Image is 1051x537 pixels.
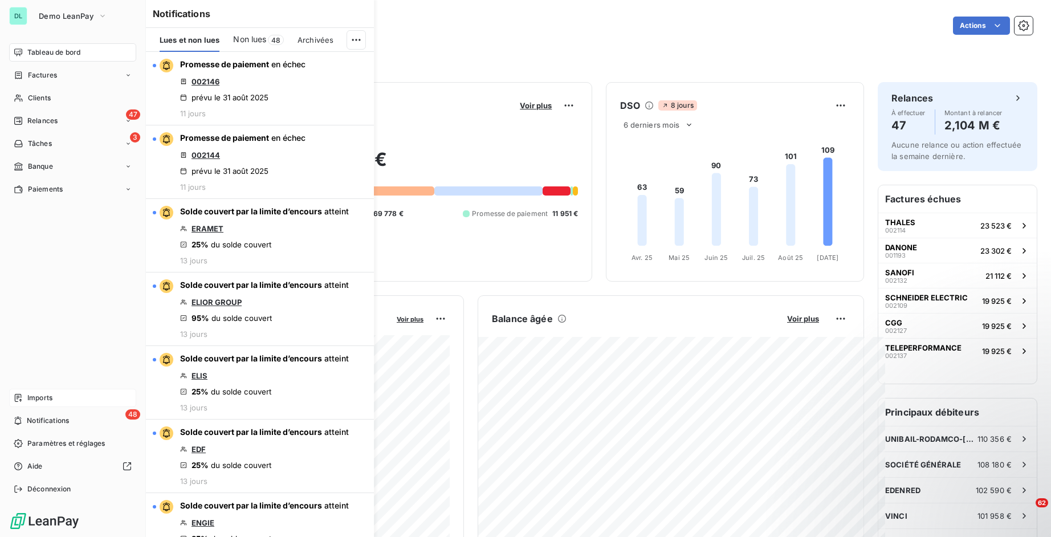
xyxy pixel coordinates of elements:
[28,184,63,194] span: Paiements
[146,346,374,420] button: Solde couvert par la limite d’encours atteintELIS25% du solde couvert13 jours
[878,398,1037,426] h6: Principaux débiteurs
[146,199,374,272] button: Solde couvert par la limite d’encours atteintERAMET25% du solde couvert13 jours
[878,338,1037,363] button: TELEPERFORMANCE00213719 925 €
[944,109,1003,116] span: Montant à relancer
[885,268,914,277] span: SANOFI
[1036,498,1048,507] span: 62
[878,288,1037,313] button: SCHNEIDER ELECTRIC00210919 925 €
[180,477,207,486] span: 13 jours
[192,461,209,470] span: 25%
[180,256,207,265] span: 13 jours
[180,403,207,412] span: 13 jours
[298,35,333,44] span: Archivées
[28,161,53,172] span: Banque
[9,457,136,475] a: Aide
[520,101,552,110] span: Voir plus
[125,409,140,420] span: 48
[632,254,653,262] tspan: Avr. 25
[192,387,209,396] span: 25%
[211,314,272,323] span: du solde couvert
[180,353,322,363] span: Solde couvert par la limite d’encours
[885,218,915,227] span: THALES
[982,296,1012,306] span: 19 925 €
[878,313,1037,338] button: CGG00212719 925 €
[885,318,902,327] span: CGG
[944,116,1003,135] h4: 2,104 M €
[472,209,548,219] span: Promesse de paiement
[324,280,349,290] span: atteint
[982,322,1012,331] span: 19 925 €
[146,52,374,125] button: Promesse de paiement en échec002146prévu le 31 août 202511 jours
[271,133,305,143] span: en échec
[552,209,578,219] span: 11 951 €
[885,243,917,252] span: DANONE
[787,314,819,323] span: Voir plus
[192,445,206,454] a: EDF
[146,272,374,346] button: Solde couvert par la limite d’encours atteintELIOR GROUP95% du solde couvert13 jours
[180,109,206,118] span: 11 jours
[885,343,962,352] span: TELEPERFORMANCE
[153,7,367,21] h6: Notifications
[39,11,93,21] span: Demo LeanPay
[885,293,968,302] span: SCHNEIDER ELECTRIC
[28,93,51,103] span: Clients
[27,416,69,426] span: Notifications
[779,254,804,262] tspan: Août 25
[324,501,349,510] span: atteint
[324,206,349,216] span: atteint
[977,511,1012,520] span: 101 958 €
[211,387,271,396] span: du solde couvert
[160,35,219,44] span: Lues et non lues
[878,185,1037,213] h6: Factures échues
[885,302,907,309] span: 002109
[268,35,284,45] span: 48
[885,277,907,284] span: 002132
[180,280,322,290] span: Solde couvert par la limite d’encours
[180,133,269,143] span: Promesse de paiement
[397,315,423,323] span: Voir plus
[192,371,207,380] a: ELIS
[211,461,271,470] span: du solde couvert
[324,427,349,437] span: atteint
[878,238,1037,263] button: DANONE00119323 302 €
[891,109,926,116] span: À effectuer
[9,7,27,25] div: DL
[817,254,839,262] tspan: [DATE]
[705,254,728,262] tspan: Juin 25
[885,227,906,234] span: 002114
[885,352,907,359] span: 002137
[885,511,907,520] span: VINCI
[27,438,105,449] span: Paramètres et réglages
[180,59,269,69] span: Promesse de paiement
[180,166,268,176] div: prévu le 31 août 2025
[192,518,214,527] a: ENGIE
[192,298,242,307] a: ELIOR GROUP
[620,99,639,112] h6: DSO
[146,420,374,493] button: Solde couvert par la limite d’encours atteintEDF25% du solde couvert13 jours
[180,501,322,510] span: Solde couvert par la limite d’encours
[233,34,266,45] span: Non lues
[492,312,553,326] h6: Balance âgée
[192,150,220,160] a: 002144
[192,240,209,249] span: 25%
[669,254,690,262] tspan: Mai 25
[180,93,268,102] div: prévu le 31 août 2025
[180,182,206,192] span: 11 jours
[885,252,906,259] span: 001193
[180,206,322,216] span: Solde couvert par la limite d’encours
[146,125,374,199] button: Promesse de paiement en échec002144prévu le 31 août 202511 jours
[393,314,427,324] button: Voir plus
[271,59,305,69] span: en échec
[27,484,71,494] span: Déconnexion
[878,213,1037,238] button: THALES00211423 523 €
[192,314,209,323] span: 95%
[624,120,679,129] span: 6 derniers mois
[9,512,80,530] img: Logo LeanPay
[180,427,322,437] span: Solde couvert par la limite d’encours
[980,221,1012,230] span: 23 523 €
[985,271,1012,280] span: 21 112 €
[823,426,1051,506] iframe: Intercom notifications message
[28,139,52,149] span: Tâches
[982,347,1012,356] span: 19 925 €
[658,100,697,111] span: 8 jours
